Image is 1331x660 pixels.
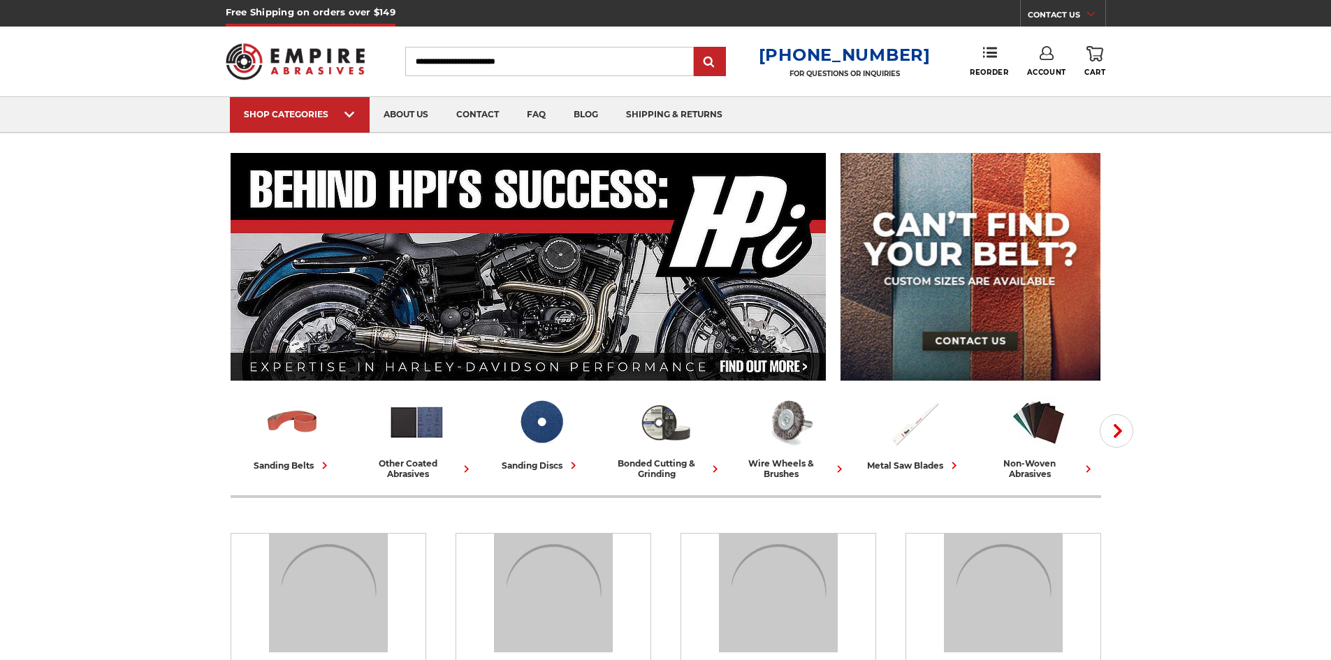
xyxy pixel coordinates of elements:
div: metal saw blades [867,458,961,473]
img: Wire Wheels & Brushes [761,393,819,451]
button: Next [1100,414,1133,448]
a: sanding discs [485,393,598,473]
img: Other Coated Abrasives [494,534,613,652]
a: other coated abrasives [361,393,474,479]
img: Sanding Belts [269,534,388,652]
span: Account [1027,68,1066,77]
img: Non-woven Abrasives [1010,393,1068,451]
img: Other Coated Abrasives [388,393,446,451]
img: Banner for an interview featuring Horsepower Inc who makes Harley performance upgrades featured o... [231,153,827,381]
a: blog [560,97,612,133]
a: sanding belts [236,393,349,473]
input: Submit [696,48,724,76]
div: bonded cutting & grinding [609,458,722,479]
a: CONTACT US [1028,7,1105,27]
div: non-woven abrasives [982,458,1096,479]
span: Reorder [970,68,1008,77]
a: shipping & returns [612,97,736,133]
div: other coated abrasives [361,458,474,479]
a: bonded cutting & grinding [609,393,722,479]
a: [PHONE_NUMBER] [759,45,931,65]
div: sanding discs [502,458,581,473]
img: Empire Abrasives [226,34,365,89]
img: Sanding Discs [719,534,838,652]
img: Bonded Cutting & Grinding [944,534,1063,652]
a: faq [513,97,560,133]
img: Metal Saw Blades [885,393,943,451]
a: Reorder [970,46,1008,76]
img: Sanding Discs [512,393,570,451]
a: metal saw blades [858,393,971,473]
img: Sanding Belts [263,393,321,451]
p: FOR QUESTIONS OR INQUIRIES [759,69,931,78]
a: contact [442,97,513,133]
div: wire wheels & brushes [734,458,847,479]
span: Cart [1084,68,1105,77]
img: promo banner for custom belts. [841,153,1100,381]
a: non-woven abrasives [982,393,1096,479]
a: wire wheels & brushes [734,393,847,479]
a: Cart [1084,46,1105,77]
div: SHOP CATEGORIES [244,109,356,119]
div: sanding belts [254,458,332,473]
img: Bonded Cutting & Grinding [637,393,694,451]
a: about us [370,97,442,133]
